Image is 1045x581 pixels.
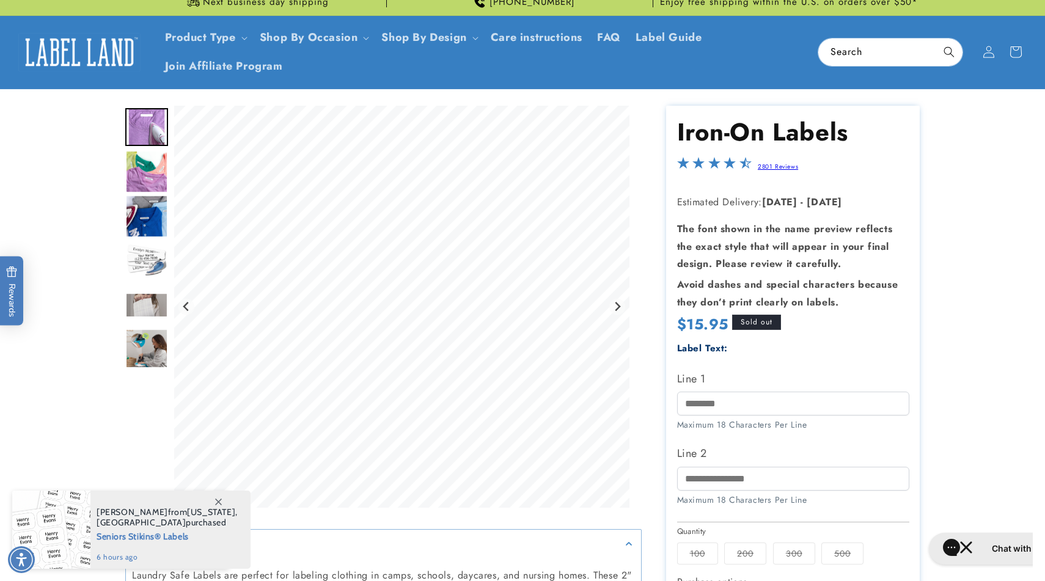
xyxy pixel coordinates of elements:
[125,195,168,238] img: Iron on name labels ironed to shirt collar
[491,31,582,45] span: Care instructions
[165,29,236,45] a: Product Type
[609,299,626,315] button: Next slide
[936,38,963,65] button: Search
[125,150,168,193] div: Go to slide 2
[6,266,18,316] span: Rewards
[252,23,375,52] summary: Shop By Occasion
[483,23,590,52] a: Care instructions
[677,194,909,211] p: Estimated Delivery:
[6,4,135,36] button: Gorgias live chat
[821,543,864,565] label: 500
[125,150,168,193] img: Iron on name tags ironed to a t-shirt
[125,329,168,371] div: Go to slide 6
[187,506,235,517] span: [US_STATE]
[125,108,168,146] img: Iron on name label being ironed to shirt
[724,543,766,565] label: 200
[628,23,710,52] a: Label Guide
[125,195,168,238] div: Go to slide 3
[125,106,168,148] div: Go to slide 1
[677,222,893,271] strong: The font shown in the name preview reflects the exact style that will appear in your final design...
[125,239,168,282] div: Go to slide 4
[597,31,621,45] span: FAQ
[97,507,238,528] span: from , purchased
[677,277,898,309] strong: Avoid dashes and special characters because they don’t print clearly on labels.
[158,23,252,52] summary: Product Type
[677,444,909,463] label: Line 2
[636,31,702,45] span: Label Guide
[801,195,804,209] strong: -
[677,116,909,148] h1: Iron-On Labels
[677,160,752,174] span: 4.5-star overall rating
[97,517,186,528] span: [GEOGRAPHIC_DATA]
[677,494,909,506] div: Maximum 18 Characters Per Line
[773,543,815,565] label: 300
[14,29,145,76] a: Label Land
[807,195,842,209] strong: [DATE]
[178,299,195,315] button: Go to last slide
[158,52,290,81] a: Join Affiliate Program
[677,543,718,565] label: 100
[381,29,466,45] a: Shop By Design
[260,31,358,45] span: Shop By Occasion
[125,293,168,318] img: null
[677,525,708,538] legend: Quantity
[8,546,35,573] div: Accessibility Menu
[69,14,121,26] h1: Chat with us
[18,33,141,71] img: Label Land
[762,195,798,209] strong: [DATE]
[923,528,1033,569] iframe: Gorgias live chat messenger
[374,23,483,52] summary: Shop By Design
[125,284,168,327] div: Go to slide 5
[590,23,628,52] a: FAQ
[677,418,909,431] div: Maximum 18 Characters Per Line
[677,369,909,389] label: Line 1
[732,315,781,330] span: Sold out
[10,483,155,520] iframe: Sign Up via Text for Offers
[165,59,283,73] span: Join Affiliate Program
[125,329,168,371] img: Iron-On Labels - Label Land
[758,162,798,171] a: 2801 Reviews
[677,313,729,335] span: $15.95
[126,530,641,557] summary: Description
[125,239,168,282] img: Iron-on name labels with an iron
[677,342,728,355] label: Label Text:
